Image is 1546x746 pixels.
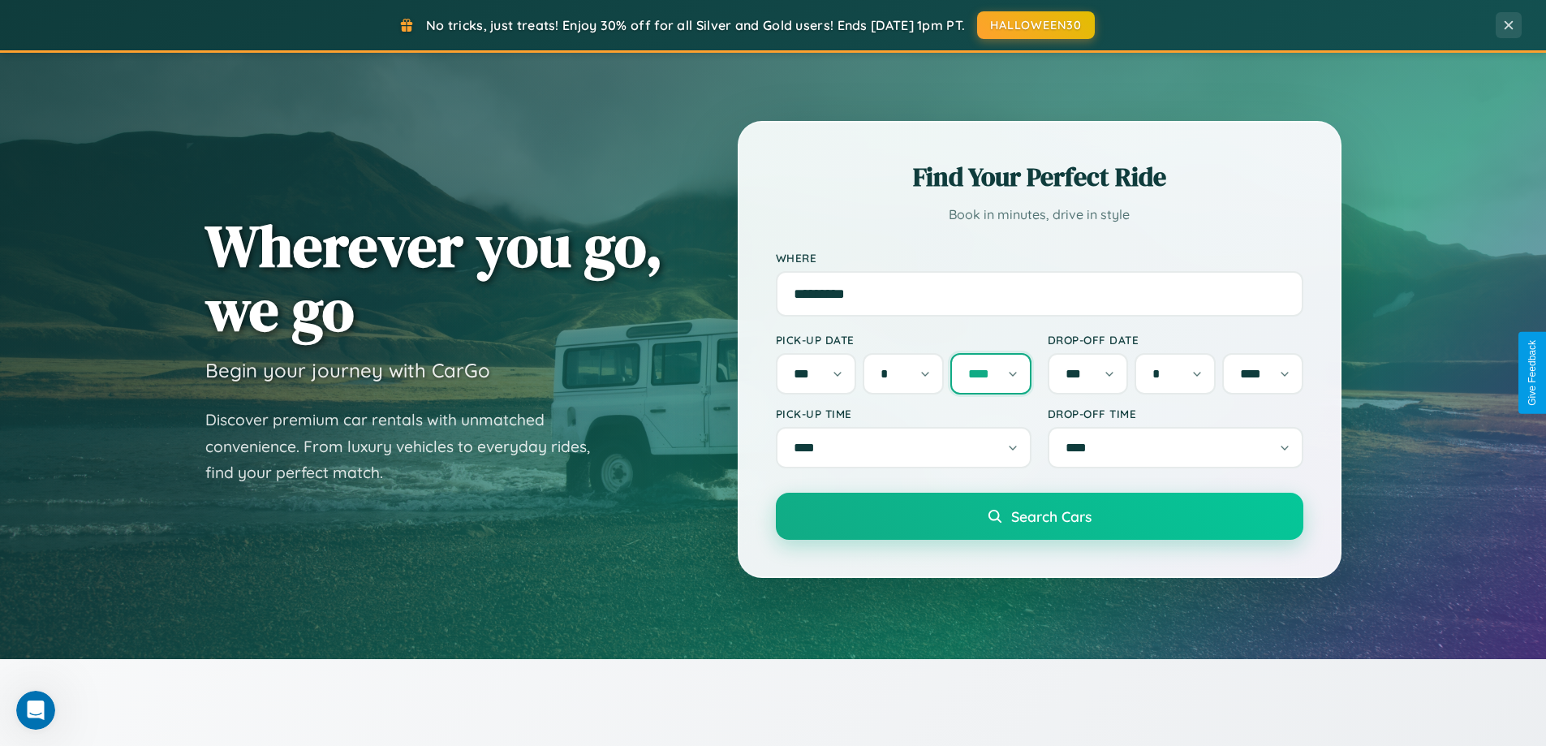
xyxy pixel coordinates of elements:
[1011,507,1092,525] span: Search Cars
[426,17,965,33] span: No tricks, just treats! Enjoy 30% off for all Silver and Gold users! Ends [DATE] 1pm PT.
[16,691,55,730] iframe: Intercom live chat
[1048,333,1303,347] label: Drop-off Date
[205,213,663,342] h1: Wherever you go, we go
[776,251,1303,265] label: Where
[1527,340,1538,406] div: Give Feedback
[776,159,1303,195] h2: Find Your Perfect Ride
[205,407,611,486] p: Discover premium car rentals with unmatched convenience. From luxury vehicles to everyday rides, ...
[205,358,490,382] h3: Begin your journey with CarGo
[776,333,1031,347] label: Pick-up Date
[1048,407,1303,420] label: Drop-off Time
[776,493,1303,540] button: Search Cars
[776,407,1031,420] label: Pick-up Time
[977,11,1095,39] button: HALLOWEEN30
[776,203,1303,226] p: Book in minutes, drive in style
